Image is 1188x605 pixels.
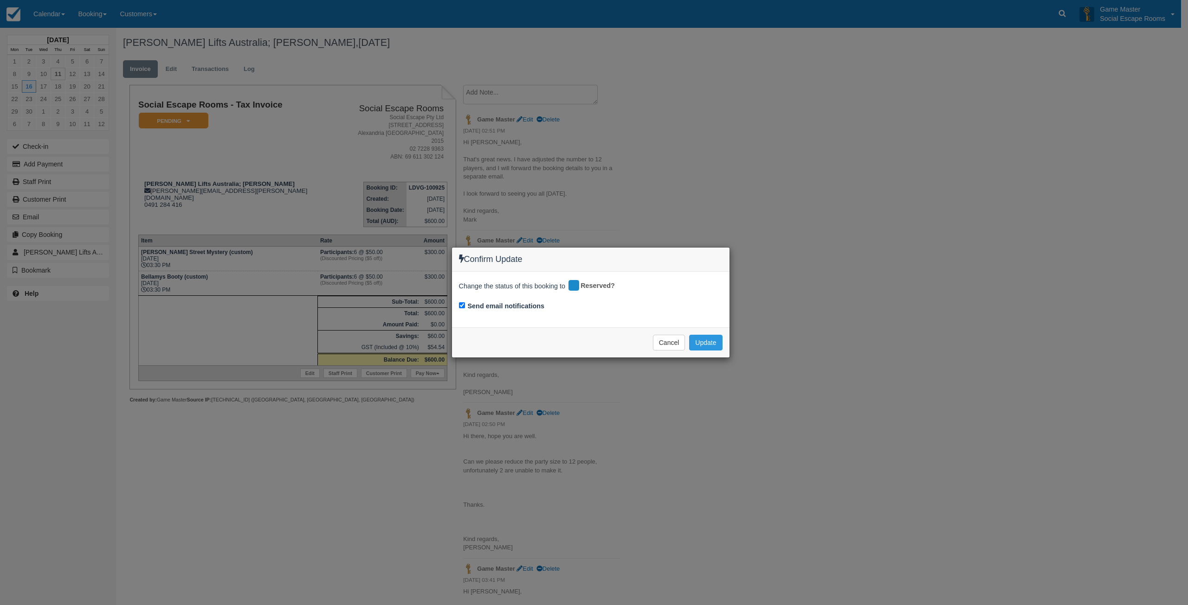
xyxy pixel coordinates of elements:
h4: Confirm Update [459,255,723,264]
div: Reserved? [567,279,621,293]
button: Update [689,335,722,350]
button: Cancel [653,335,685,350]
label: Send email notifications [468,301,545,311]
span: Change the status of this booking to [459,281,566,293]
